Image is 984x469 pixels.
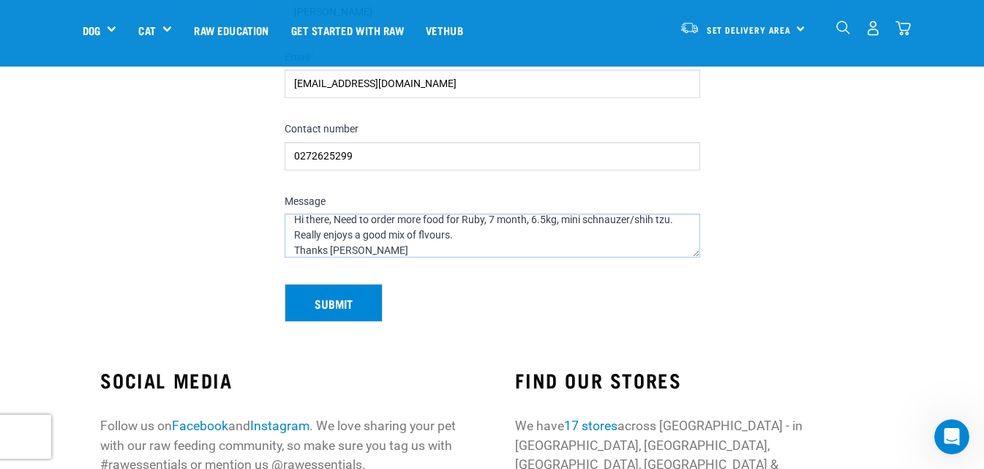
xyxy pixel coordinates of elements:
[895,20,911,36] img: home-icon@2x.png
[680,21,699,34] img: van-moving.png
[707,27,792,32] span: Set Delivery Area
[100,369,468,391] h3: SOCIAL MEDIA
[934,419,969,454] iframe: Intercom live chat
[285,123,700,136] label: Contact number
[83,22,100,39] a: Dog
[183,1,279,59] a: Raw Education
[250,419,309,433] a: Instagram
[564,419,617,433] a: 17 stores
[285,284,383,322] button: Submit
[285,195,700,209] label: Message
[138,22,155,39] a: Cat
[415,1,474,59] a: Vethub
[172,419,228,433] a: Facebook
[280,1,415,59] a: Get started with Raw
[515,369,883,391] h3: FIND OUR STORES
[865,20,881,36] img: user.png
[836,20,850,34] img: home-icon-1@2x.png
